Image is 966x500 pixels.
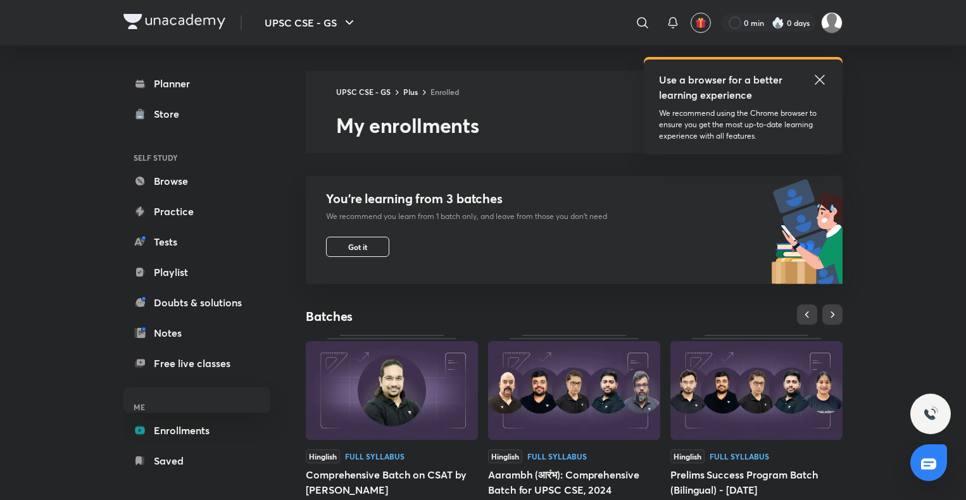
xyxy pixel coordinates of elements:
a: Store [123,101,270,127]
img: Company Logo [123,14,225,29]
button: Got it [326,237,389,257]
h4: Batches [306,308,574,325]
div: Full Syllabus [710,453,769,460]
h2: My enrollments [336,113,843,138]
a: Tests [123,229,270,254]
img: streak [772,16,784,29]
img: Thumbnail [670,341,843,440]
div: Full Syllabus [527,453,587,460]
a: Saved [123,448,270,473]
div: Store [154,106,187,122]
h5: Use a browser for a better learning experience [659,72,785,103]
img: ttu [923,406,938,422]
a: Doubts & solutions [123,290,270,315]
img: batch [771,176,843,284]
h4: You’re learning from 3 batches [326,191,607,206]
span: Hinglish [670,449,705,463]
span: Hinglish [488,449,522,463]
img: avatar [695,17,706,28]
button: avatar [691,13,711,33]
p: We recommend you learn from 1 batch only, and leave from those you don’t need [326,211,607,222]
button: UPSC CSE - GS [257,10,365,35]
a: Browse [123,168,270,194]
a: Practice [123,199,270,224]
a: Enrollments [123,418,270,443]
a: Notes [123,320,270,346]
a: Playlist [123,259,270,285]
a: UPSC CSE - GS [336,87,391,97]
h6: ME [123,396,270,418]
span: Hinglish [306,449,340,463]
p: We recommend using the Chrome browser to ensure you get the most up-to-date learning experience w... [659,108,827,142]
div: Prelims Success Program Batch (Bilingual) - [DATE] [670,467,843,497]
img: Abhijeet Srivastav [821,12,843,34]
div: Full Syllabus [345,453,405,460]
a: Plus [403,87,418,97]
a: Free live classes [123,351,270,376]
h6: SELF STUDY [123,147,270,168]
a: Enrolled [430,87,459,97]
img: Thumbnail [306,341,478,440]
span: Got it [348,242,367,252]
img: Thumbnail [488,341,660,440]
a: Planner [123,71,270,96]
a: Company Logo [123,14,225,32]
div: Comprehensive Batch on CSAT by [PERSON_NAME] [306,467,478,497]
